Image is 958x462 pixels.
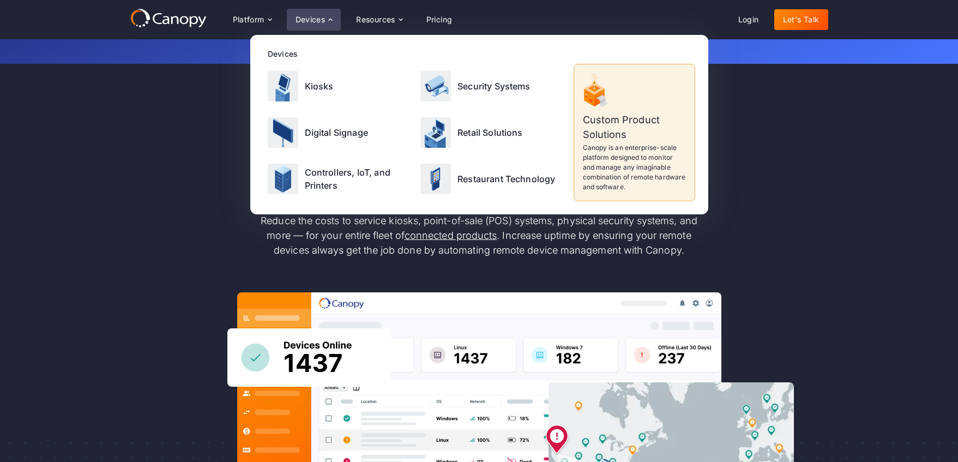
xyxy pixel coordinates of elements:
[416,157,567,201] a: Restaurant Technology
[268,48,695,59] div: Devices
[574,64,695,201] a: Custom Product SolutionsCanopy is an enterprise-scale platform designed to monitor and manage any...
[416,64,567,108] a: Security Systems
[418,9,461,30] a: Pricing
[224,9,280,31] div: Platform
[583,143,686,192] p: Canopy is an enterprise-scale platform designed to monitor and manage any imaginable combination ...
[263,110,414,154] a: Digital Signage
[250,213,708,257] p: Reduce the costs to service kiosks, point-of-sale (POS) systems, physical security systems, and m...
[305,166,410,192] p: Controllers, IoT, and Printers
[227,328,391,387] img: Canopy sees how many devices are online
[730,9,768,30] a: Login
[347,9,411,31] div: Resources
[212,46,746,57] p: Get
[405,230,497,241] a: connected products
[233,16,264,23] div: Platform
[305,80,334,93] p: Kiosks
[296,16,326,23] div: Devices
[457,172,555,185] p: Restaurant Technology
[457,80,531,93] p: Security Systems
[774,9,828,30] a: Let's Talk
[287,9,341,31] div: Devices
[305,126,368,139] p: Digital Signage
[457,126,523,139] p: Retail Solutions
[583,112,686,142] p: Custom Product Solutions
[263,157,414,201] a: Controllers, IoT, and Printers
[416,110,567,154] a: Retail Solutions
[263,64,414,108] a: Kiosks
[356,16,395,23] div: Resources
[250,35,708,214] nav: Devices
